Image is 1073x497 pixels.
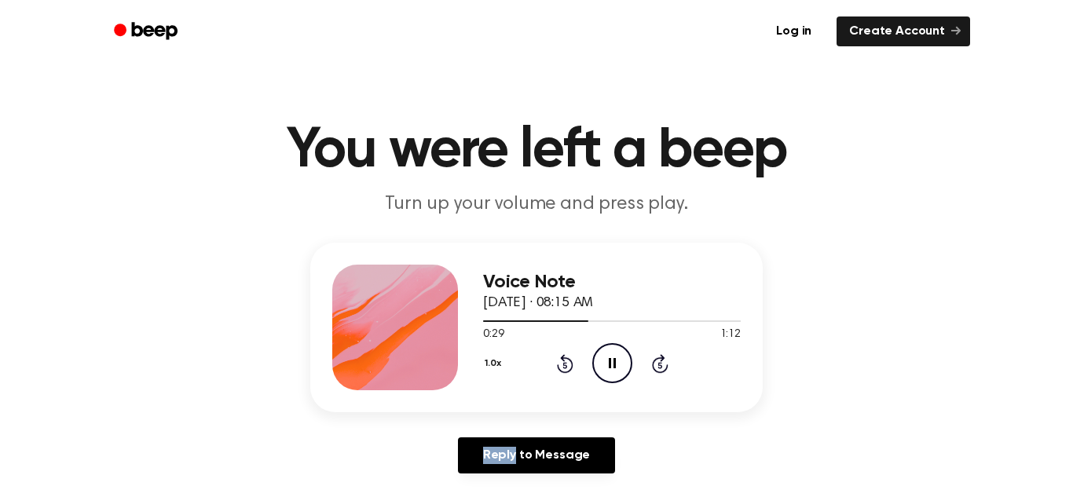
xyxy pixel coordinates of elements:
[103,16,192,47] a: Beep
[483,272,741,293] h3: Voice Note
[837,16,970,46] a: Create Account
[483,327,504,343] span: 0:29
[760,13,827,49] a: Log in
[483,296,593,310] span: [DATE] · 08:15 AM
[134,122,939,179] h1: You were left a beep
[720,327,741,343] span: 1:12
[458,437,615,473] a: Reply to Message
[235,192,838,217] p: Turn up your volume and press play.
[483,350,507,377] button: 1.0x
